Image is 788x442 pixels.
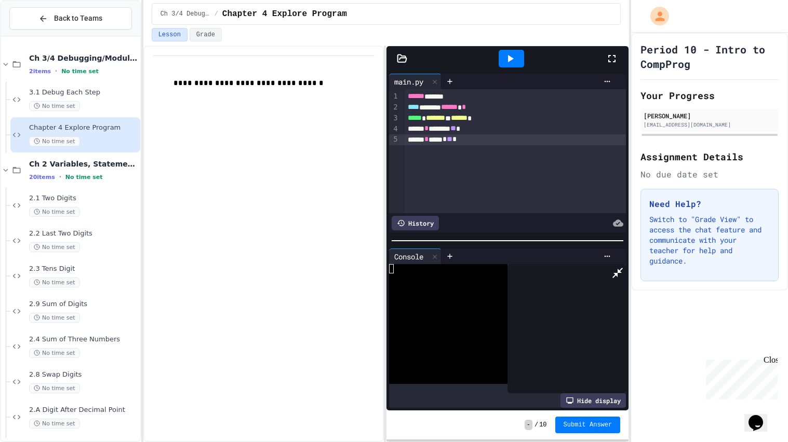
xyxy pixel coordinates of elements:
span: No time set [29,278,80,287]
iframe: chat widget [744,400,778,432]
div: Hide display [560,393,626,408]
span: No time set [65,174,103,181]
span: No time set [29,348,80,358]
div: main.py [389,74,442,89]
div: History [392,216,439,230]
span: 20 items [29,174,55,181]
span: Submit Answer [564,421,612,429]
div: Console [389,248,442,264]
div: [PERSON_NAME] [644,111,776,120]
span: No time set [29,313,80,323]
span: 10 [539,421,546,429]
span: Chapter 4 Explore Program [222,8,347,20]
h2: Assignment Details [640,149,779,164]
span: No time set [29,207,80,217]
button: Lesson [152,28,188,42]
span: 2 items [29,68,51,75]
button: Grade [190,28,222,42]
span: No time set [29,136,80,146]
button: Submit Answer [555,417,621,433]
div: No due date set [640,168,779,181]
span: - [525,420,532,430]
h1: Period 10 - Intro to CompProg [640,42,779,71]
div: 5 [389,134,399,145]
span: 3.1 Debug Each Step [29,88,138,97]
span: Chapter 4 Explore Program [29,123,138,132]
span: / [215,10,218,18]
div: My Account [639,4,672,28]
span: Back to Teams [54,13,102,24]
div: 2 [389,102,399,113]
p: Switch to "Grade View" to access the chat feature and communicate with your teacher for help and ... [649,214,770,266]
span: 2.2 Last Two Digits [29,229,138,238]
span: No time set [29,383,80,393]
span: No time set [29,242,80,252]
span: No time set [61,68,99,75]
span: Ch 3/4 Debugging/Modules [29,53,138,63]
span: No time set [29,419,80,429]
span: 2.A Digit After Decimal Point [29,406,138,415]
div: Console [389,251,429,262]
h3: Need Help? [649,198,770,210]
h2: Your Progress [640,88,779,103]
div: 4 [389,124,399,135]
span: 2.9 Sum of Digits [29,300,138,309]
span: • [59,173,61,181]
iframe: chat widget [702,355,778,399]
span: 2.3 Tens Digit [29,265,138,273]
span: • [55,67,57,75]
span: 2.8 Swap Digits [29,370,138,379]
div: 3 [389,113,399,124]
span: No time set [29,101,80,111]
span: Ch 2 Variables, Statements & Expressions [29,159,138,169]
span: / [535,421,538,429]
div: [EMAIL_ADDRESS][DOMAIN_NAME] [644,121,776,129]
button: Back to Teams [9,7,132,30]
div: Chat with us now!Close [4,4,72,66]
div: main.py [389,76,429,87]
div: 1 [389,91,399,102]
span: Ch 3/4 Debugging/Modules [161,10,210,18]
span: 2.1 Two Digits [29,194,138,203]
span: 2.4 Sum of Three Numbers [29,335,138,344]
